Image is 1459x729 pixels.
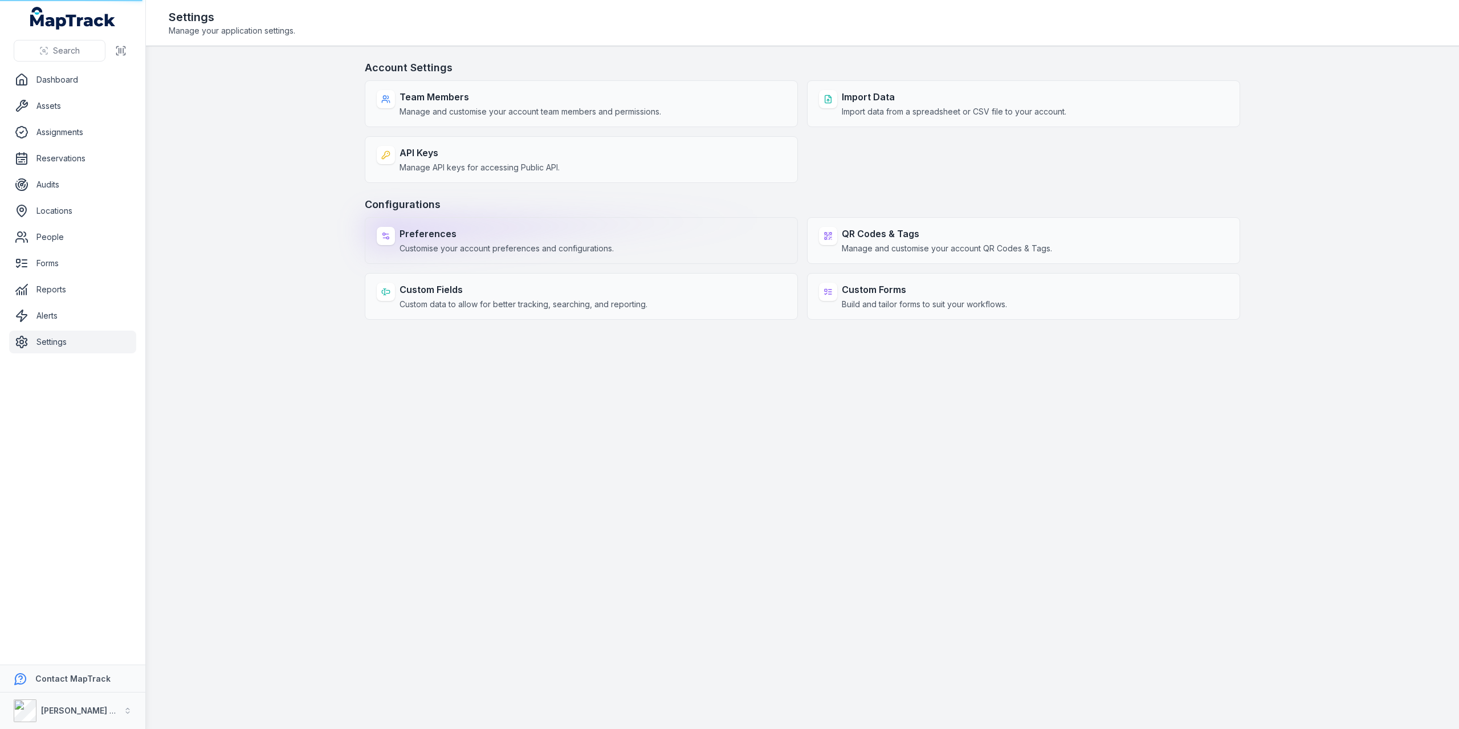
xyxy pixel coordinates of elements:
[842,90,1066,104] strong: Import Data
[400,283,647,296] strong: Custom Fields
[400,299,647,310] span: Custom data to allow for better tracking, searching, and reporting.
[14,40,105,62] button: Search
[53,45,80,56] span: Search
[9,121,136,144] a: Assignments
[842,283,1007,296] strong: Custom Forms
[400,227,614,241] strong: Preferences
[400,162,560,173] span: Manage API keys for accessing Public API.
[807,217,1240,264] a: QR Codes & TagsManage and customise your account QR Codes & Tags.
[365,217,798,264] a: PreferencesCustomise your account preferences and configurations.
[9,331,136,353] a: Settings
[365,60,1240,76] h3: Account Settings
[365,80,798,127] a: Team MembersManage and customise your account team members and permissions.
[9,68,136,91] a: Dashboard
[9,199,136,222] a: Locations
[365,197,1240,213] h3: Configurations
[30,7,116,30] a: MapTrack
[9,278,136,301] a: Reports
[807,273,1240,320] a: Custom FormsBuild and tailor forms to suit your workflows.
[842,227,1052,241] strong: QR Codes & Tags
[35,674,111,683] strong: Contact MapTrack
[842,106,1066,117] span: Import data from a spreadsheet or CSV file to your account.
[9,147,136,170] a: Reservations
[169,25,295,36] span: Manage your application settings.
[9,252,136,275] a: Forms
[9,95,136,117] a: Assets
[400,146,560,160] strong: API Keys
[400,106,661,117] span: Manage and customise your account team members and permissions.
[400,90,661,104] strong: Team Members
[9,304,136,327] a: Alerts
[41,706,120,715] strong: [PERSON_NAME] Air
[365,136,798,183] a: API KeysManage API keys for accessing Public API.
[365,273,798,320] a: Custom FieldsCustom data to allow for better tracking, searching, and reporting.
[400,243,614,254] span: Customise your account preferences and configurations.
[842,243,1052,254] span: Manage and customise your account QR Codes & Tags.
[169,9,295,25] h2: Settings
[807,80,1240,127] a: Import DataImport data from a spreadsheet or CSV file to your account.
[842,299,1007,310] span: Build and tailor forms to suit your workflows.
[9,226,136,249] a: People
[9,173,136,196] a: Audits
